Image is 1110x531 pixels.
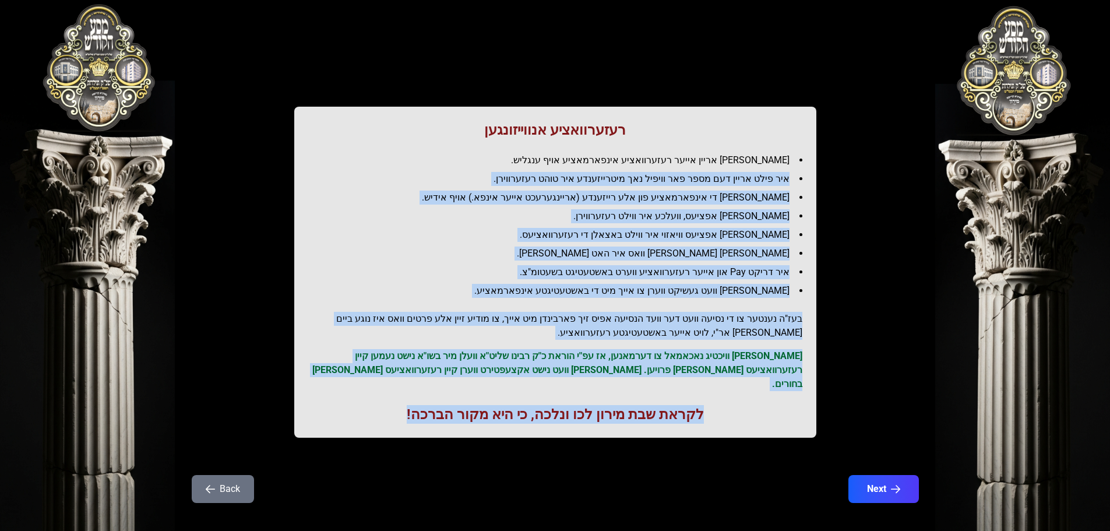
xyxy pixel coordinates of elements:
button: Next [848,475,919,503]
li: [PERSON_NAME] אריין אייער רעזערוואציע אינפארמאציע אויף ענגליש. [318,153,802,167]
li: [PERSON_NAME] די אינפארמאציע פון אלע רייזענדע (אריינגערעכט אייער אינפא.) אויף אידיש. [318,191,802,205]
p: [PERSON_NAME] וויכטיג נאכאמאל צו דערמאנען, אז עפ"י הוראת כ"ק רבינו שליט"א וועלן מיר בשו"א נישט נע... [308,349,802,391]
li: [PERSON_NAME] וועט געשיקט ווערן צו אייך מיט די באשטעטיגטע אינפארמאציע. [318,284,802,298]
li: [PERSON_NAME] אפציעס וויאזוי איר ווילט באצאלן די רעזערוואציעס. [318,228,802,242]
li: איר דריקט Pay און אייער רעזערוואציע ווערט באשטעטיגט בשעטומ"צ. [318,265,802,279]
button: Back [192,475,254,503]
li: [PERSON_NAME] אפציעס, וועלכע איר ווילט רעזערווירן. [318,209,802,223]
h2: בעז"ה נענטער צו די נסיעה וועט דער וועד הנסיעה אפיס זיך פארבינדן מיט אייך, צו מודיע זיין אלע פרטים... [308,312,802,340]
h1: רעזערוואציע אנווייזונגען [308,121,802,139]
li: [PERSON_NAME] [PERSON_NAME] וואס איר האט [PERSON_NAME]. [318,247,802,261]
h1: לקראת שבת מירון לכו ונלכה, כי היא מקור הברכה! [308,405,802,424]
li: איר פילט אריין דעם מספר פאר וויפיל נאך מיטרייזענדע איר טוהט רעזערווירן. [318,172,802,186]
